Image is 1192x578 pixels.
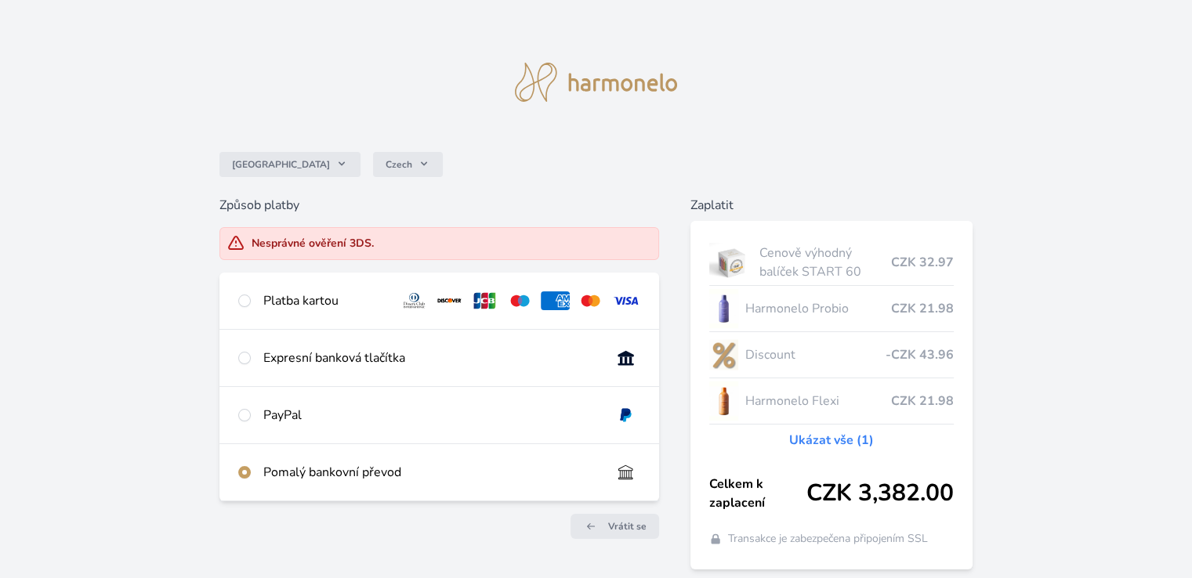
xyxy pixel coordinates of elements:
[806,479,954,508] span: CZK 3,382.00
[611,463,640,482] img: bankTransfer_IBAN.svg
[470,291,499,310] img: jcb.svg
[219,152,360,177] button: [GEOGRAPHIC_DATA]
[709,243,754,282] img: start.jpg
[891,392,954,410] span: CZK 21.98
[709,289,739,328] img: CLEAN_PROBIO_se_stinem_x-lo.jpg
[263,291,387,310] div: Platba kartou
[400,291,429,310] img: diners.svg
[219,196,658,215] h6: Způsob platby
[745,392,890,410] span: Harmonelo Flexi
[891,253,954,272] span: CZK 32.97
[435,291,464,310] img: discover.svg
[728,531,928,547] span: Transakce je zabezpečena připojením SSL
[232,158,330,171] span: [GEOGRAPHIC_DATA]
[576,291,605,310] img: mc.svg
[709,335,739,374] img: discount-lo.png
[886,345,954,364] span: -CZK 43.96
[891,299,954,318] span: CZK 21.98
[505,291,534,310] img: maestro.svg
[611,406,640,424] img: paypal.svg
[263,406,598,424] div: PayPal
[709,381,739,421] img: CLEAN_FLEXI_se_stinem_x-hi_(1)-lo.jpg
[541,291,570,310] img: amex.svg
[745,299,890,318] span: Harmonelo Probio
[611,291,640,310] img: visa.svg
[759,244,890,281] span: Cenově výhodný balíček START 60
[571,514,659,539] a: Vrátit se
[789,431,874,450] a: Ukázat vše (1)
[263,463,598,482] div: Pomalý bankovní převod
[263,349,598,367] div: Expresní banková tlačítka
[252,236,374,251] div: Nesprávné ověření 3DS.
[608,520,647,533] span: Vrátit se
[690,196,973,215] h6: Zaplatit
[745,345,885,364] span: Discount
[373,152,443,177] button: Czech
[709,475,806,512] span: Celkem k zaplacení
[611,349,640,367] img: onlineBanking_CZ.svg
[386,158,412,171] span: Czech
[515,63,678,102] img: logo.svg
